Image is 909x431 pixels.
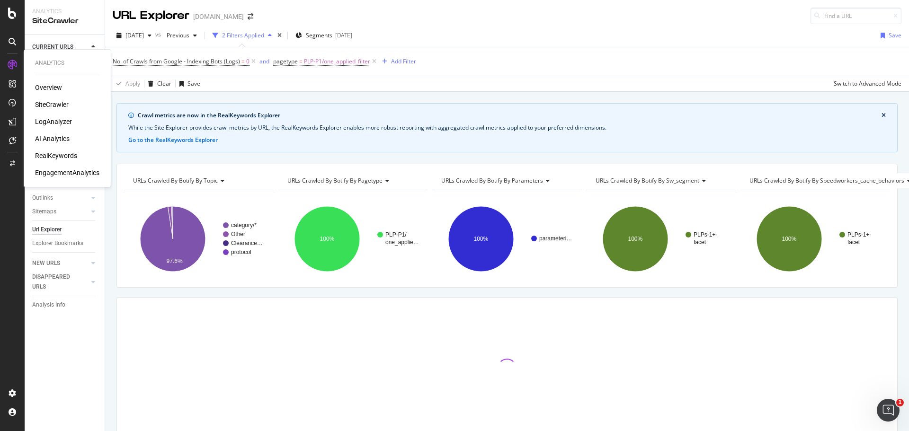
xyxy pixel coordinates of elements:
text: facet [694,239,706,246]
span: URLs Crawled By Botify By pagetype [287,176,383,185]
div: Crawl metrics are now in the RealKeywords Explorer [138,111,882,120]
h4: URLs Crawled By Botify By pagetype [285,173,419,188]
div: CURRENT URLS [32,42,73,52]
div: Add Filter [391,57,416,65]
div: [DATE] [335,31,352,39]
div: Sitemaps [32,207,56,217]
text: Clearance… [231,240,263,246]
span: 0 [246,55,250,68]
input: Find a URL [811,8,901,24]
button: Go to the RealKeywords Explorer [128,136,218,144]
iframe: Intercom live chat [877,399,900,422]
div: Analysis Info [32,300,65,310]
a: CURRENT URLS [32,42,89,52]
div: Switch to Advanced Mode [834,79,901,88]
button: Apply [113,76,140,91]
svg: A chart. [587,198,735,280]
span: PLP-P1/one_applied_filter [304,55,370,68]
h4: URLs Crawled By Botify By parameters [439,173,573,188]
span: = [299,57,303,65]
text: 100% [320,236,334,242]
button: close banner [879,109,888,122]
span: 1 [896,399,904,406]
text: facet [847,239,860,246]
span: Segments [306,31,332,39]
a: Analysis Info [32,300,98,310]
div: Analytics [32,8,97,16]
span: No. of Crawls from Google - Indexing Bots (Logs) [113,57,240,65]
button: Save [176,76,200,91]
text: 100% [782,236,797,242]
text: category/* [231,222,257,229]
a: NEW URLS [32,258,89,268]
a: Sitemaps [32,207,89,217]
div: NEW URLS [32,258,60,268]
button: Add Filter [378,56,416,67]
button: Previous [163,28,201,43]
div: Apply [125,79,140,88]
a: Outlinks [32,193,89,203]
div: 2 Filters Applied [222,31,264,39]
text: 100% [628,236,642,242]
div: Url Explorer [32,225,62,235]
button: Switch to Advanced Mode [830,76,901,91]
div: DISAPPEARED URLS [32,272,80,292]
div: info banner [116,103,898,152]
div: Explorer Bookmarks [32,238,83,248]
svg: A chart. [124,198,272,280]
a: DISAPPEARED URLS [32,272,89,292]
text: PLPs-1+- [847,231,871,238]
span: = [241,57,245,65]
button: Clear [144,76,171,91]
a: Url Explorer [32,225,98,235]
svg: A chart. [432,198,580,280]
div: While the Site Explorer provides crawl metrics by URL, the RealKeywords Explorer enables more rob... [128,123,886,132]
svg: A chart. [278,198,427,280]
h4: URLs Crawled By Botify By sw_segment [594,173,728,188]
span: Previous [163,31,189,39]
span: URLs Crawled By Botify By topic [133,176,218,185]
text: PLP-P1/ [385,231,407,238]
div: times [276,31,284,40]
span: vs [155,30,163,38]
span: URLs Crawled By Botify By sw_segment [596,176,699,185]
svg: A chart. [740,198,889,280]
span: URLs Crawled By Botify By parameters [441,176,543,185]
text: Other [231,231,245,237]
span: 2025 Sep. 26th [125,31,144,39]
h4: URLs Crawled By Botify By topic [131,173,265,188]
button: 2 Filters Applied [209,28,276,43]
span: pagetype [273,57,298,65]
div: [DOMAIN_NAME] [193,12,244,21]
button: [DATE] [113,28,155,43]
text: protocol [231,249,251,255]
a: SiteCrawler [35,100,69,109]
a: LogAnalyzer [35,117,72,126]
div: Analytics [35,59,99,67]
text: 100% [474,236,489,242]
div: SiteCrawler [32,16,97,26]
a: RealKeywords [35,151,77,160]
div: and [259,57,269,65]
span: URLs Crawled By Botify By speedworkers_cache_behaviors [749,176,904,185]
div: Save [187,79,200,88]
button: Segments[DATE] [292,28,356,43]
text: parameteri… [539,235,572,242]
div: AI Analytics [35,134,70,143]
a: Overview [35,83,62,92]
div: Clear [157,79,171,88]
text: PLPs-1+- [694,231,717,238]
a: EngagementAnalytics [35,168,99,177]
text: one_applie… [385,239,419,246]
button: Save [877,28,901,43]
